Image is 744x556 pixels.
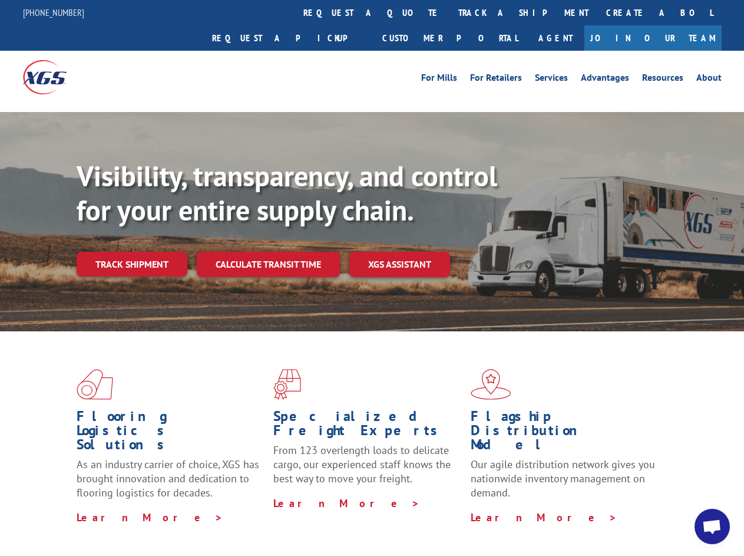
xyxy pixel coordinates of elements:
a: Agent [527,25,584,51]
a: Advantages [581,73,629,86]
a: Services [535,73,568,86]
a: Learn More > [471,511,617,524]
a: [PHONE_NUMBER] [23,6,84,18]
img: xgs-icon-total-supply-chain-intelligence-red [77,369,113,400]
a: XGS ASSISTANT [349,252,450,277]
a: Customer Portal [373,25,527,51]
p: From 123 overlength loads to delicate cargo, our experienced staff knows the best way to move you... [273,443,461,496]
a: For Retailers [470,73,522,86]
a: Join Our Team [584,25,722,51]
a: Calculate transit time [197,252,340,277]
span: Our agile distribution network gives you nationwide inventory management on demand. [471,458,655,499]
h1: Specialized Freight Experts [273,409,461,443]
a: For Mills [421,73,457,86]
a: Request a pickup [203,25,373,51]
img: xgs-icon-focused-on-flooring-red [273,369,301,400]
a: Learn More > [273,496,420,510]
a: Track shipment [77,252,187,277]
b: Visibility, transparency, and control for your entire supply chain. [77,157,497,228]
h1: Flooring Logistics Solutions [77,409,264,458]
a: Open chat [695,509,730,544]
a: Learn More > [77,511,223,524]
h1: Flagship Distribution Model [471,409,659,458]
span: As an industry carrier of choice, XGS has brought innovation and dedication to flooring logistics... [77,458,259,499]
a: About [696,73,722,86]
a: Resources [642,73,683,86]
img: xgs-icon-flagship-distribution-model-red [471,369,511,400]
